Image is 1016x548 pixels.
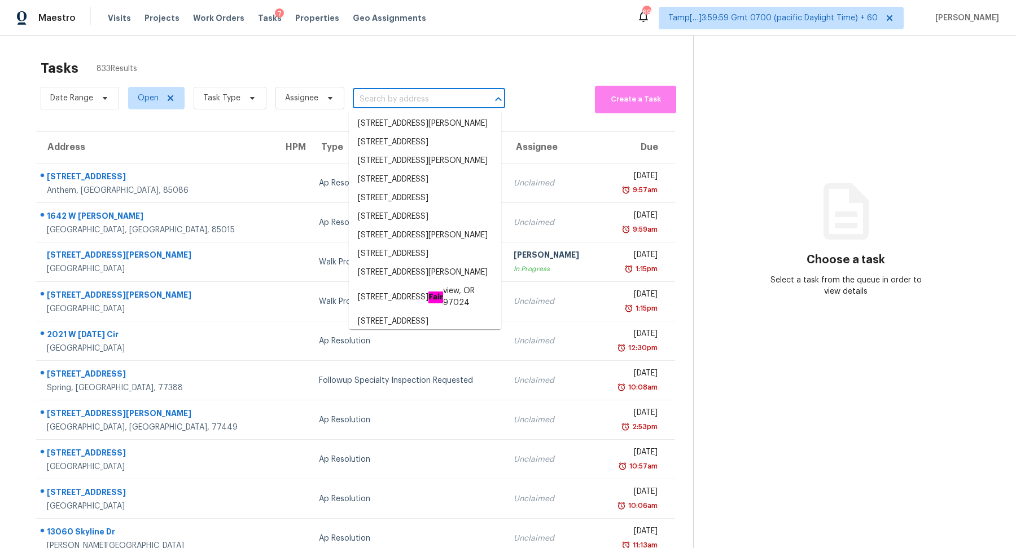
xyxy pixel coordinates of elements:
div: [PERSON_NAME] [514,249,590,263]
li: [STREET_ADDRESS][PERSON_NAME] [349,114,501,133]
span: Projects [144,12,179,24]
div: [DATE] [608,249,658,263]
span: Create a Task [601,93,671,106]
div: [GEOGRAPHIC_DATA] [47,303,265,315]
div: [GEOGRAPHIC_DATA] [47,461,265,472]
div: Unclaimed [514,493,590,505]
span: Tamp[…]3:59:59 Gmt 0700 (pacific Daylight Time) + 60 [668,12,878,24]
img: Overdue Alarm Icon [621,184,630,196]
div: [DATE] [608,210,658,224]
li: [STREET_ADDRESS][PERSON_NAME] [349,226,501,245]
span: [PERSON_NAME] [931,12,999,24]
div: 10:08am [626,382,658,393]
h3: Choose a task [807,254,885,266]
div: 2:53pm [630,421,658,432]
div: Ap Resolution [319,335,496,347]
div: In Progress [514,263,590,275]
li: [STREET_ADDRESS] [349,245,501,263]
div: [STREET_ADDRESS][PERSON_NAME] [47,408,265,422]
img: Overdue Alarm Icon [617,500,626,511]
div: Unclaimed [514,178,590,189]
div: Ap Resolution [319,454,496,465]
div: Unclaimed [514,454,590,465]
div: Ap Resolution [319,493,496,505]
button: Create a Task [595,86,676,113]
div: Followup Specialty Inspection Requested [319,375,496,386]
div: [GEOGRAPHIC_DATA] [47,263,265,275]
li: [STREET_ADDRESS] view, OR 97024 [349,282,501,312]
div: Unclaimed [514,296,590,307]
li: [STREET_ADDRESS][PERSON_NAME] [349,263,501,282]
div: [STREET_ADDRESS][PERSON_NAME] [47,249,265,263]
img: Overdue Alarm Icon [621,421,630,432]
button: Close [491,91,506,107]
img: Overdue Alarm Icon [624,263,633,275]
div: [STREET_ADDRESS] [47,368,265,382]
span: Geo Assignments [353,12,426,24]
div: 1642 W [PERSON_NAME] [47,210,265,224]
div: [DATE] [608,525,658,540]
div: [GEOGRAPHIC_DATA], [GEOGRAPHIC_DATA], 85015 [47,224,265,236]
img: Overdue Alarm Icon [617,382,626,393]
span: Maestro [38,12,76,24]
div: 691 [642,7,650,18]
th: Type [310,132,505,163]
div: Unclaimed [514,335,590,347]
div: Walk Proposed [319,257,496,268]
div: Ap Resolution [319,217,496,228]
span: Date Range [50,92,93,104]
div: Spring, [GEOGRAPHIC_DATA], 77388 [47,382,265,394]
ah_el_jm_1744357264141: Fair [428,291,443,303]
div: [GEOGRAPHIC_DATA] [47,343,265,354]
div: Walk Proposed [319,296,496,307]
li: [STREET_ADDRESS] [349,312,501,331]
div: [GEOGRAPHIC_DATA], [GEOGRAPHIC_DATA], 77449 [47,422,265,433]
th: HPM [274,132,310,163]
div: [DATE] [608,328,658,342]
th: Assignee [505,132,599,163]
span: Tasks [258,14,282,22]
div: 10:57am [627,461,658,472]
li: [STREET_ADDRESS][PERSON_NAME] [349,152,501,170]
th: Due [599,132,675,163]
div: [DATE] [608,368,658,382]
div: [DATE] [608,447,658,461]
div: [STREET_ADDRESS] [47,447,265,461]
span: Visits [108,12,131,24]
div: [DATE] [608,486,658,500]
div: [STREET_ADDRESS] [47,487,265,501]
th: Address [36,132,274,163]
div: Ap Resolution [319,533,496,544]
div: Unclaimed [514,533,590,544]
div: Ap Resolution [319,178,496,189]
div: [STREET_ADDRESS] [47,171,265,185]
div: [DATE] [608,407,658,421]
div: 1:15pm [633,263,658,275]
span: Properties [295,12,339,24]
div: 9:59am [630,224,658,235]
li: [STREET_ADDRESS] [349,189,501,207]
img: Overdue Alarm Icon [621,224,630,235]
div: [DATE] [608,170,658,184]
div: 9:57am [630,184,658,196]
div: [DATE] [608,289,658,303]
img: Overdue Alarm Icon [618,461,627,472]
div: [STREET_ADDRESS][PERSON_NAME] [47,289,265,303]
div: 13060 Skyline Dr [47,526,265,540]
li: [STREET_ADDRESS] [349,170,501,189]
div: Ap Resolution [319,414,496,426]
div: Anthem, [GEOGRAPHIC_DATA], 85086 [47,185,265,196]
span: Open [138,92,159,104]
img: Overdue Alarm Icon [624,303,633,314]
div: Unclaimed [514,414,590,426]
div: 2021 W [DATE] Cir [47,329,265,343]
span: Task Type [203,92,240,104]
div: Select a task from the queue in order to view details [770,275,922,297]
span: Work Orders [193,12,244,24]
div: 7 [275,8,284,20]
div: 1:15pm [633,303,658,314]
div: [GEOGRAPHIC_DATA] [47,501,265,512]
img: Overdue Alarm Icon [617,342,626,353]
span: 833 Results [97,63,137,74]
div: Unclaimed [514,375,590,386]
